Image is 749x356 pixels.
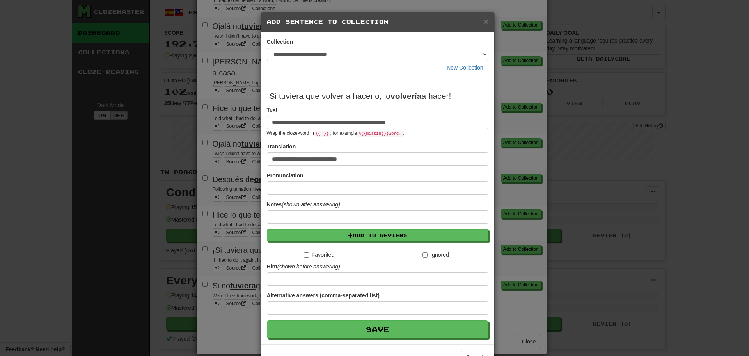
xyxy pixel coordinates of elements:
[267,200,340,208] label: Notes
[483,17,488,26] span: ×
[267,292,380,299] label: Alternative answers (comma-separated list)
[267,106,278,114] label: Text
[267,172,304,179] label: Pronunciation
[267,229,488,241] button: Add to Reviews
[267,263,340,270] label: Hint
[442,61,488,74] button: New Collection
[277,263,340,270] em: (shown before answering)
[322,131,330,137] code: }}
[422,251,449,259] label: Ignored
[357,131,403,137] code: A {{ missing }} word.
[267,18,488,26] h5: Add Sentence to Collection
[267,131,404,136] small: Wrap the cloze-word in , for example .
[483,17,488,25] button: Close
[267,143,296,150] label: Translation
[304,252,309,258] input: Favorited
[267,38,293,46] label: Collection
[267,320,488,338] button: Save
[304,251,334,259] label: Favorited
[282,201,340,208] em: (shown after answering)
[314,131,322,137] code: {{
[390,91,421,100] u: volvería
[267,90,488,102] p: ¡Si tuviera que volver a hacerlo, lo a hacer!
[422,252,428,258] input: Ignored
